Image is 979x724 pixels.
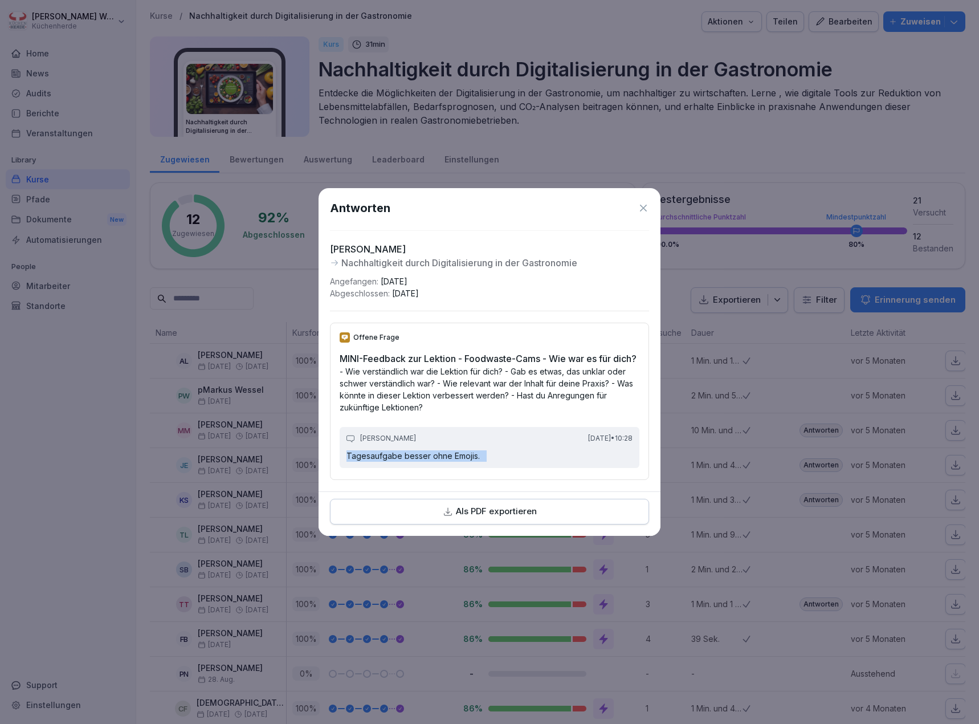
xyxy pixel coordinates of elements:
[392,288,419,298] span: [DATE]
[346,450,633,462] p: Tagesaufgabe besser ohne Emojis.
[456,505,537,518] p: Als PDF exportieren
[330,275,419,287] p: Angefangen :
[353,332,399,343] p: Offene Frage
[330,287,419,299] p: Abgeschlossen :
[330,200,390,217] h1: Antworten
[330,499,649,524] button: Als PDF exportieren
[588,434,633,444] p: [DATE] • 10:28
[340,352,639,365] h2: MINI-Feedback zur Lektion - Foodwaste-Cams - Wie war es für dich?
[340,365,639,413] p: - Wie verständlich war die Lektion für dich? - Gab es etwas, das unklar oder schwer verständlich ...
[330,242,577,256] p: [PERSON_NAME]
[381,276,407,286] span: [DATE]
[341,256,577,270] p: Nachhaltigkeit durch Digitalisierung in der Gastronomie
[360,434,416,444] p: [PERSON_NAME]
